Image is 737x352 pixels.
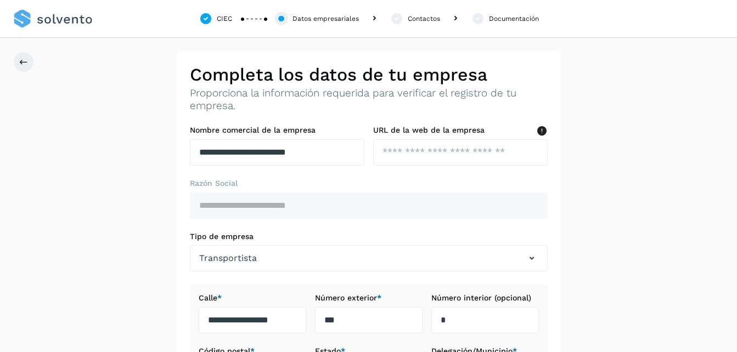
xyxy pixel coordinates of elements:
label: URL de la web de la empresa [373,126,548,135]
label: Calle [199,293,306,303]
div: Contactos [408,14,440,24]
label: Número exterior [315,293,423,303]
label: Número interior (opcional) [431,293,539,303]
p: Proporciona la información requerida para verificar el registro de tu empresa. [190,87,548,112]
span: Transportista [199,252,257,265]
div: Datos empresariales [292,14,359,24]
label: Nombre comercial de la empresa [190,126,364,135]
label: Razón Social [190,179,548,188]
label: Tipo de empresa [190,232,548,241]
h2: Completa los datos de tu empresa [190,64,548,85]
div: CIEC [217,14,232,24]
div: Documentación [489,14,539,24]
